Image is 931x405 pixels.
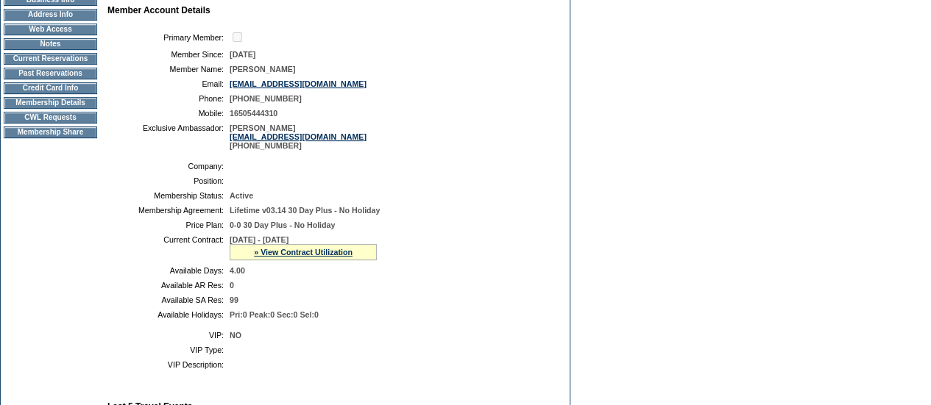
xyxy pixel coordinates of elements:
[113,360,224,369] td: VIP Description:
[4,9,97,21] td: Address Info
[113,109,224,118] td: Mobile:
[230,310,319,319] span: Pri:0 Peak:0 Sec:0 Sel:0
[113,94,224,103] td: Phone:
[230,295,238,304] span: 99
[4,82,97,94] td: Credit Card Info
[107,5,210,15] b: Member Account Details
[113,206,224,215] td: Membership Agreement:
[113,235,224,260] td: Current Contract:
[230,331,241,340] span: NO
[230,281,234,290] span: 0
[4,68,97,79] td: Past Reservations
[113,65,224,74] td: Member Name:
[254,248,353,257] a: » View Contract Utilization
[113,310,224,319] td: Available Holidays:
[113,345,224,354] td: VIP Type:
[113,123,224,150] td: Exclusive Ambassador:
[230,109,277,118] span: 16505444310
[230,206,380,215] span: Lifetime v03.14 30 Day Plus - No Holiday
[230,94,302,103] span: [PHONE_NUMBER]
[4,112,97,123] td: CWL Requests
[113,331,224,340] td: VIP:
[113,191,224,200] td: Membership Status:
[4,97,97,109] td: Membership Details
[230,266,245,275] span: 4.00
[230,221,335,229] span: 0-0 30 Day Plus - No Holiday
[230,132,367,141] a: [EMAIL_ADDRESS][DOMAIN_NAME]
[4,38,97,50] td: Notes
[230,50,255,59] span: [DATE]
[4,24,97,35] td: Web Access
[113,221,224,229] td: Price Plan:
[113,30,224,44] td: Primary Member:
[113,176,224,185] td: Position:
[4,53,97,65] td: Current Reservations
[113,79,224,88] td: Email:
[113,50,224,59] td: Member Since:
[230,191,253,200] span: Active
[230,235,288,244] span: [DATE] - [DATE]
[230,123,367,150] span: [PERSON_NAME] [PHONE_NUMBER]
[230,79,367,88] a: [EMAIL_ADDRESS][DOMAIN_NAME]
[4,126,97,138] td: Membership Share
[230,65,295,74] span: [PERSON_NAME]
[113,266,224,275] td: Available Days:
[113,295,224,304] td: Available SA Res:
[113,162,224,171] td: Company:
[113,281,224,290] td: Available AR Res:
